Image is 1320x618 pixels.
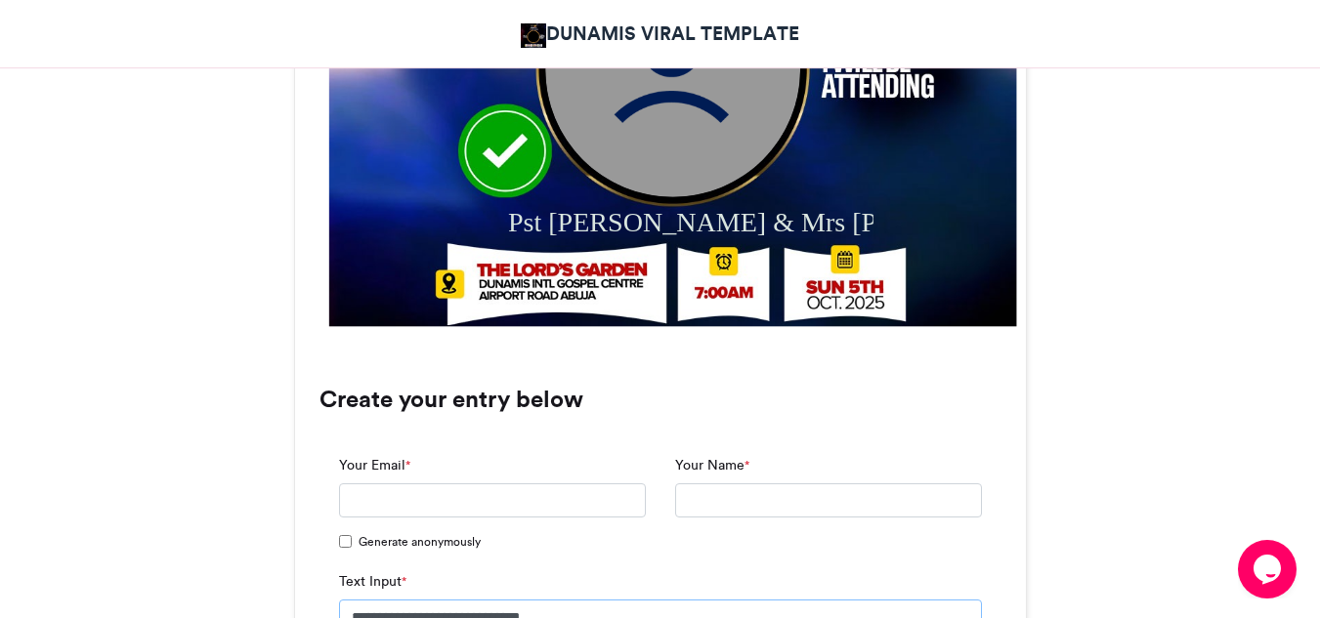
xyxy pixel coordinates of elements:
h3: Create your entry below [319,388,1001,411]
span: Generate anonymously [359,533,481,551]
a: DUNAMIS VIRAL TEMPLATE [521,20,800,48]
label: Your Email [339,455,410,475]
label: Your Name [675,455,749,475]
iframe: chat widget [1238,540,1300,598]
div: Pst [PERSON_NAME] & Mrs [PERSON_NAME] [507,203,873,241]
img: DUNAMIS VIRAL TEMPLATE [521,23,547,48]
input: Generate anonymously [339,535,352,548]
label: Text Input [339,571,406,592]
